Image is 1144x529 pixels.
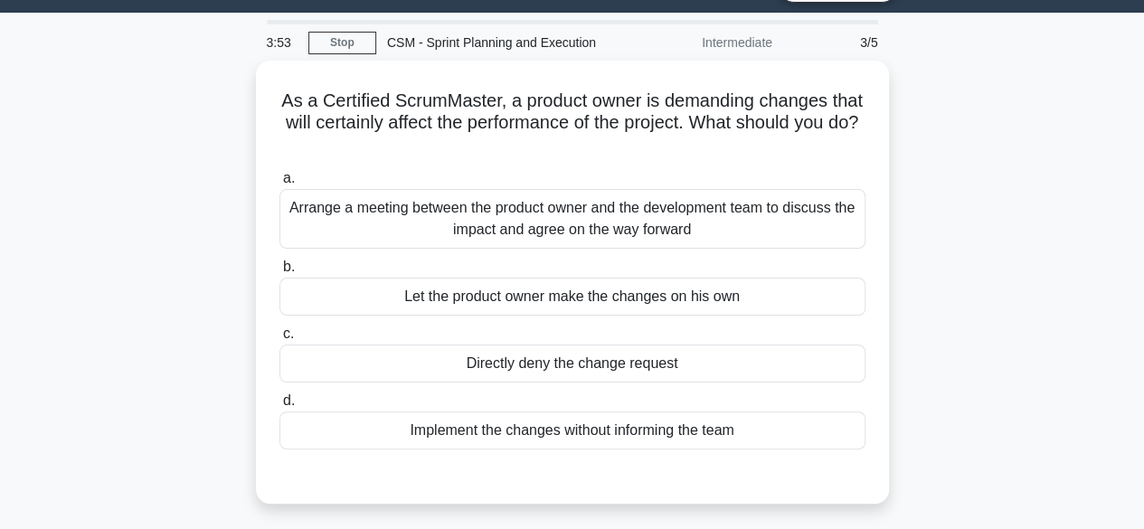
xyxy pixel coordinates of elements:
div: Intermediate [625,24,783,61]
span: d. [283,392,295,408]
div: Arrange a meeting between the product owner and the development team to discuss the impact and ag... [279,189,865,249]
h5: As a Certified ScrumMaster, a product owner is demanding changes that will certainly affect the p... [278,90,867,156]
span: a. [283,170,295,185]
div: CSM - Sprint Planning and Execution [376,24,625,61]
div: Let the product owner make the changes on his own [279,278,865,316]
span: c. [283,326,294,341]
div: Implement the changes without informing the team [279,411,865,449]
span: b. [283,259,295,274]
div: 3:53 [256,24,308,61]
a: Stop [308,32,376,54]
div: 3/5 [783,24,889,61]
div: Directly deny the change request [279,345,865,383]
